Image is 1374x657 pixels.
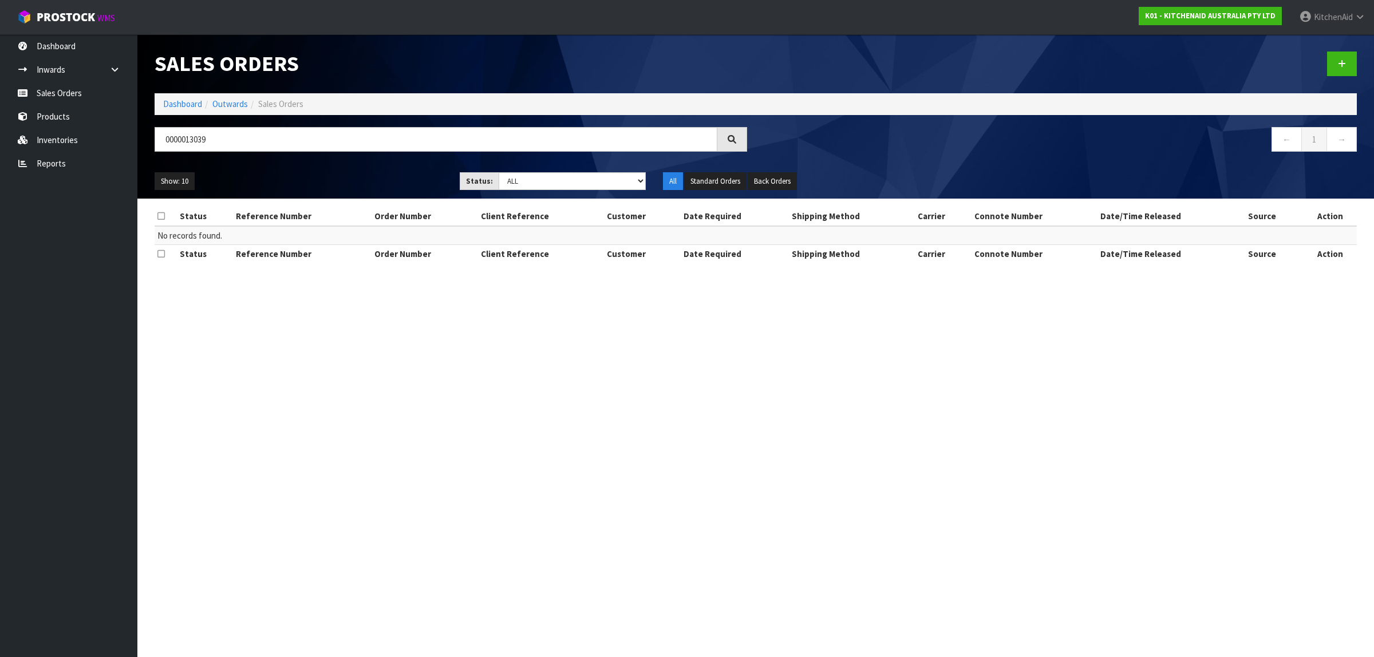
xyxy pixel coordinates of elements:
th: Date/Time Released [1097,245,1245,263]
th: Client Reference [478,207,604,225]
th: Source [1245,207,1303,225]
small: WMS [97,13,115,23]
th: Date Required [681,245,789,263]
th: Carrier [915,207,972,225]
button: Back Orders [748,172,797,191]
a: Outwards [212,98,248,109]
th: Date/Time Released [1097,207,1245,225]
img: cube-alt.png [17,10,31,24]
td: No records found. [155,226,1357,245]
th: Connote Number [972,245,1097,263]
th: Reference Number [233,207,372,225]
th: Carrier [915,245,972,263]
span: KitchenAid [1314,11,1353,22]
th: Client Reference [478,245,604,263]
th: Status [177,207,232,225]
input: Search sales orders [155,127,717,152]
th: Connote Number [972,207,1097,225]
button: Standard Orders [684,172,747,191]
strong: K01 - KITCHENAID AUSTRALIA PTY LTD [1145,11,1276,21]
span: ProStock [37,10,95,25]
span: Sales Orders [258,98,303,109]
th: Reference Number [233,245,372,263]
th: Action [1303,207,1357,225]
a: 1 [1301,127,1327,152]
th: Shipping Method [789,245,915,263]
th: Action [1303,245,1357,263]
th: Date Required [681,207,789,225]
button: Show: 10 [155,172,195,191]
strong: Status: [466,176,493,186]
th: Order Number [372,245,478,263]
th: Source [1245,245,1303,263]
button: All [663,172,683,191]
a: Dashboard [163,98,202,109]
nav: Page navigation [764,127,1357,155]
th: Customer [604,207,680,225]
th: Shipping Method [789,207,915,225]
th: Status [177,245,232,263]
a: ← [1272,127,1302,152]
a: → [1326,127,1357,152]
h1: Sales Orders [155,52,747,76]
th: Order Number [372,207,478,225]
th: Customer [604,245,680,263]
